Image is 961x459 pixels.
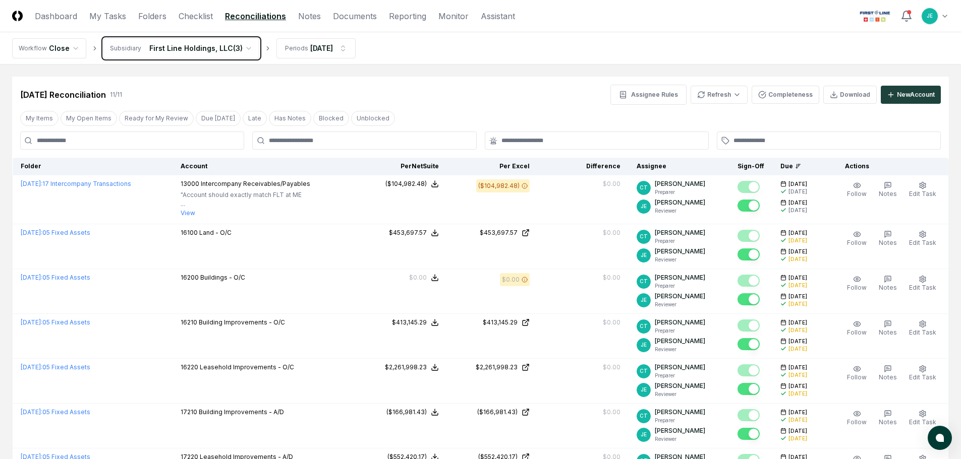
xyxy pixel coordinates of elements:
[385,363,427,372] div: $2,261,998.23
[385,179,439,188] button: ($104,982.48)
[386,408,439,417] button: ($166,981.43)
[879,239,897,246] span: Notes
[788,416,807,424] div: [DATE]
[909,284,936,291] span: Edit Task
[907,228,938,249] button: Edit Task
[199,229,232,236] span: Land - O/C
[641,251,647,259] span: JE
[225,10,286,22] a: Reconciliations
[61,111,117,126] button: My Open Items
[21,318,90,326] a: [DATE]:05 Fixed Assets
[738,338,760,350] button: Mark complete
[877,408,899,429] button: Notes
[909,418,936,426] span: Edit Task
[788,274,807,282] span: [DATE]
[603,363,620,372] div: $0.00
[21,180,42,187] span: [DATE] :
[477,408,518,417] div: ($166,981.43)
[909,190,936,198] span: Edit Task
[909,329,936,336] span: Edit Task
[640,367,648,375] span: CT
[21,318,42,326] span: [DATE] :
[655,207,705,215] p: Reviewer
[181,408,197,416] span: 17210
[655,188,705,196] p: Preparer
[351,111,395,126] button: Unblocked
[21,180,131,187] a: [DATE]:17 Intercompany Transactions
[738,275,760,287] button: Mark complete
[845,408,869,429] button: Follow
[909,373,936,381] span: Edit Task
[298,10,321,22] a: Notes
[847,418,867,426] span: Follow
[21,363,90,371] a: [DATE]:05 Fixed Assets
[655,256,705,264] p: Reviewer
[907,363,938,384] button: Edit Task
[476,363,518,372] div: $2,261,998.23
[269,111,311,126] button: Has Notes
[655,408,705,417] p: [PERSON_NAME]
[89,10,126,22] a: My Tasks
[909,239,936,246] span: Edit Task
[438,10,469,22] a: Monitor
[655,381,705,390] p: [PERSON_NAME]
[788,199,807,207] span: [DATE]
[199,408,284,416] span: Building Improvements - A/D
[788,371,807,379] div: [DATE]
[655,247,705,256] p: [PERSON_NAME]
[738,230,760,242] button: Mark complete
[907,179,938,201] button: Edit Task
[19,44,47,53] div: Workflow
[385,363,439,372] button: $2,261,998.23
[386,408,427,417] div: ($166,981.43)
[641,296,647,304] span: JE
[752,86,819,104] button: Completeness
[788,300,807,308] div: [DATE]
[788,237,807,244] div: [DATE]
[788,319,807,326] span: [DATE]
[481,10,515,22] a: Assistant
[655,426,705,435] p: [PERSON_NAME]
[847,190,867,198] span: Follow
[879,329,897,336] span: Notes
[200,274,245,281] span: Buildings - O/C
[738,383,760,395] button: Mark complete
[788,255,807,263] div: [DATE]
[788,229,807,237] span: [DATE]
[655,363,705,372] p: [PERSON_NAME]
[738,428,760,440] button: Mark complete
[455,408,530,417] a: ($166,981.43)
[385,179,427,188] div: ($104,982.48)
[181,162,348,171] div: Account
[389,10,426,22] a: Reporting
[21,408,90,416] a: [DATE]:05 Fixed Assets
[907,273,938,294] button: Edit Task
[610,85,687,105] button: Assignee Rules
[837,162,941,171] div: Actions
[640,184,648,191] span: CT
[199,318,285,326] span: Building Improvements - O/C
[21,408,42,416] span: [DATE] :
[310,43,333,53] div: [DATE]
[20,111,59,126] button: My Items
[858,8,892,24] img: First Line Technology logo
[243,111,267,126] button: Late
[788,409,807,416] span: [DATE]
[788,382,807,390] span: [DATE]
[181,229,198,236] span: 16100
[21,229,42,236] span: [DATE] :
[640,278,648,285] span: CT
[879,373,897,381] span: Notes
[788,188,807,195] div: [DATE]
[788,326,807,334] div: [DATE]
[179,10,213,22] a: Checklist
[847,373,867,381] span: Follow
[881,86,941,104] button: NewAccount
[181,274,199,281] span: 16200
[21,363,42,371] span: [DATE] :
[603,273,620,282] div: $0.00
[356,158,447,175] th: Per NetSuite
[780,162,821,171] div: Due
[201,180,310,187] span: Intercompany Receivables/Payables
[455,228,530,237] a: $453,697.57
